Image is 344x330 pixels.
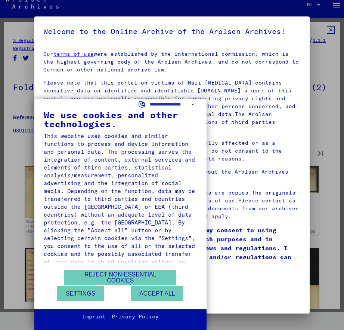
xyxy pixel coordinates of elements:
div: We use cookies and other technologies. [44,110,197,128]
button: Reject non-essential cookies [64,270,176,285]
button: Settings [57,286,104,301]
div: This website uses cookies and similar functions to process end device information and personal da... [44,132,197,274]
a: Privacy Policy [112,313,159,321]
button: Accept all [131,286,183,301]
a: Imprint [82,313,106,321]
